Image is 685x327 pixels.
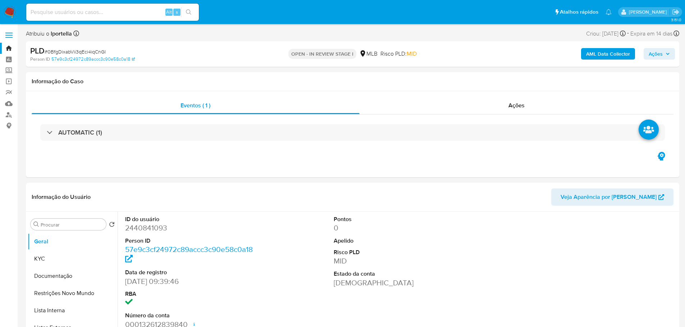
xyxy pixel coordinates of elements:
dt: Estado da conta [334,270,466,278]
button: Geral [28,233,118,250]
button: Veja Aparência por [PERSON_NAME] [551,188,673,206]
span: - [627,29,629,38]
div: Criou: [DATE] [586,29,626,38]
span: Risco PLD: [380,50,417,58]
div: MLB [359,50,378,58]
a: Notificações [606,9,612,15]
span: Atalhos rápidos [560,8,598,16]
button: Restrições Novo Mundo [28,285,118,302]
div: AUTOMATIC (1) [40,124,665,141]
dt: ID do usuário [125,215,257,223]
dt: Apelido [334,237,466,245]
p: OPEN - IN REVIEW STAGE I [288,49,356,59]
span: Ações [508,101,525,109]
h3: AUTOMATIC (1) [58,129,102,136]
span: s [176,9,178,15]
h1: Informação do Caso [32,78,673,85]
b: Person ID [30,56,50,62]
button: AML Data Collector [581,48,635,60]
dt: RBA [125,290,257,298]
span: Alt [166,9,172,15]
button: Lista Interna [28,302,118,319]
dd: [DEMOGRAPHIC_DATA] [334,278,466,288]
b: lportella [49,29,72,38]
dt: Risco PLD [334,248,466,256]
b: PLD [30,45,45,56]
button: Documentação [28,267,118,285]
button: KYC [28,250,118,267]
span: Ações [649,48,663,60]
span: MID [407,50,417,58]
b: AML Data Collector [586,48,630,60]
button: search-icon [181,7,196,17]
button: Retornar ao pedido padrão [109,221,115,229]
button: Procurar [33,221,39,227]
dt: Número da conta [125,312,257,319]
dt: Data de registro [125,268,257,276]
dd: 2440841093 [125,223,257,233]
input: Pesquise usuários ou casos... [26,8,199,17]
dd: 0 [334,223,466,233]
span: # 0BfgDixabVii3qEci4iqCnGl [45,48,106,55]
button: Ações [644,48,675,60]
dd: MID [334,256,466,266]
a: 57e9c3cf24972c89accc3c90e58c0a18 [125,244,253,265]
p: lucas.portella@mercadolivre.com [629,9,670,15]
dt: Pontos [334,215,466,223]
input: Procurar [41,221,103,228]
span: Expira em 14 dias [630,30,672,38]
dd: [DATE] 09:39:46 [125,276,257,286]
span: Atribuiu o [26,30,72,38]
h1: Informação do Usuário [32,193,91,201]
dt: Person ID [125,237,257,245]
span: Eventos ( 1 ) [181,101,210,109]
a: Sair [672,8,680,16]
span: Veja Aparência por [PERSON_NAME] [561,188,657,206]
a: 57e9c3cf24972c89accc3c90e58c0a18 [51,56,135,62]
